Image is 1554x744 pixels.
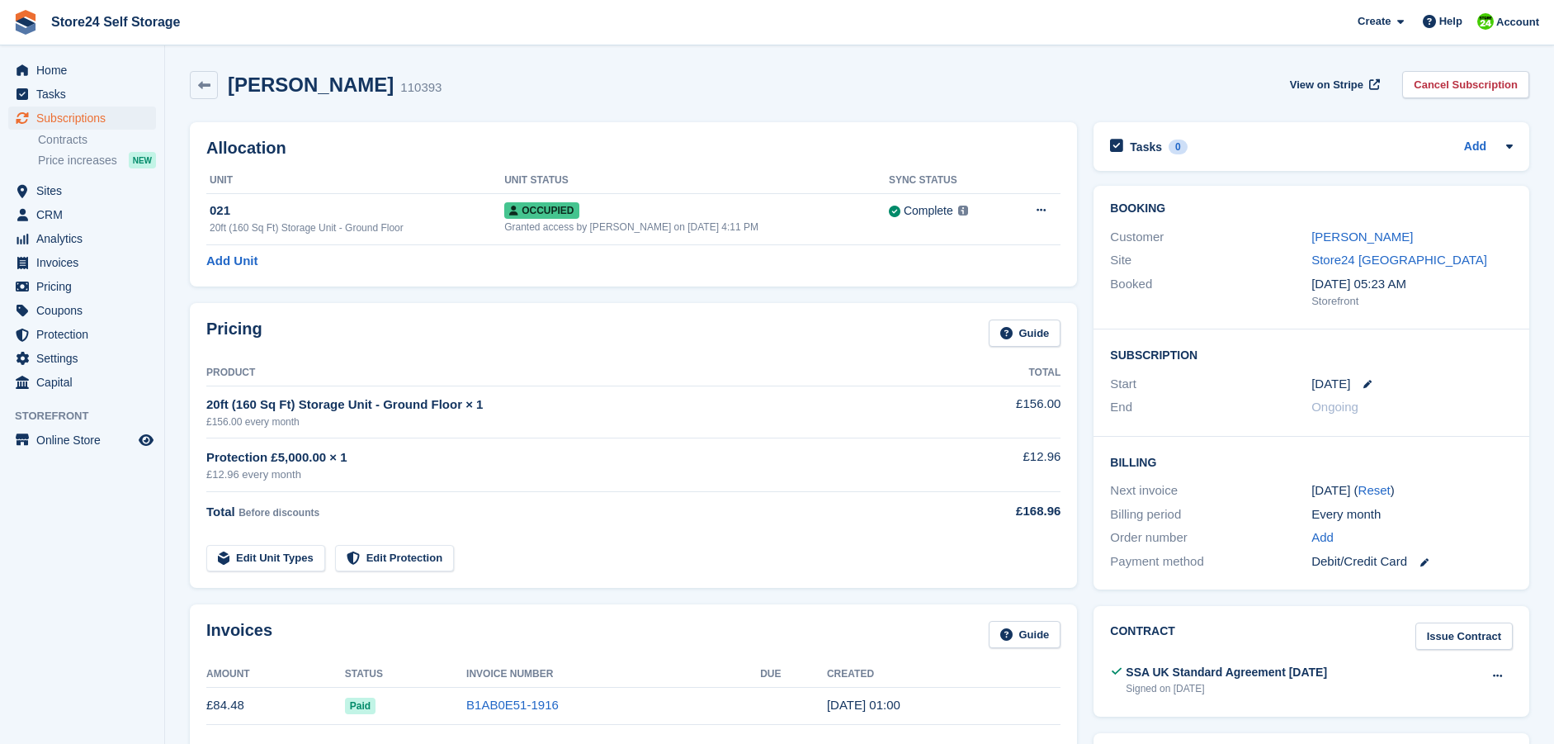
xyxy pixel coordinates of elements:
th: Due [760,661,827,688]
div: £12.96 every month [206,467,942,483]
div: Protection £5,000.00 × 1 [206,448,942,467]
span: Coupons [36,299,135,322]
time: 2025-09-30 00:00:08 UTC [827,698,900,712]
div: NEW [129,152,156,168]
a: menu [8,371,156,394]
th: Product [206,360,942,386]
span: Pricing [36,275,135,298]
a: Contracts [38,132,156,148]
a: Price increases NEW [38,151,156,169]
img: Robert Sears [1477,13,1494,30]
div: Signed on [DATE] [1126,681,1327,696]
img: icon-info-grey-7440780725fd019a000dd9b08b2336e03edf1995a4989e88bcd33f0948082b44.svg [958,206,968,216]
span: Paid [345,698,376,714]
img: stora-icon-8386f47178a22dfd0bd8f6a31ec36ba5ce8667c1dd55bd0f319d3a0aa187defe.svg [13,10,38,35]
a: menu [8,429,156,452]
th: Invoice Number [466,661,760,688]
span: Account [1496,14,1539,31]
div: 021 [210,201,504,220]
a: B1AB0E51-1916 [466,698,559,712]
a: menu [8,347,156,370]
a: Reset [1358,483,1391,497]
a: Add [1464,138,1486,157]
div: Storefront [1311,293,1513,310]
div: Payment method [1110,552,1311,571]
h2: Subscription [1110,346,1513,363]
span: Home [36,59,135,82]
a: Guide [989,621,1061,648]
div: Start [1110,375,1311,394]
span: CRM [36,203,135,226]
a: menu [8,275,156,298]
span: Tasks [36,83,135,106]
span: Invoices [36,251,135,274]
div: Booked [1110,275,1311,310]
span: View on Stripe [1290,77,1363,93]
span: Occupied [504,202,579,219]
span: Capital [36,371,135,394]
span: Help [1439,13,1462,30]
th: Status [345,661,466,688]
time: 2025-09-30 00:00:00 UTC [1311,375,1350,394]
span: Protection [36,323,135,346]
div: 20ft (160 Sq Ft) Storage Unit - Ground Floor × 1 [206,396,942,415]
a: [PERSON_NAME] [1311,230,1413,244]
div: [DATE] ( ) [1311,481,1513,500]
div: Order number [1110,528,1311,547]
span: Analytics [36,227,135,250]
h2: Tasks [1130,140,1162,154]
th: Unit [206,168,504,194]
th: Total [942,360,1060,386]
span: Settings [36,347,135,370]
td: £156.00 [942,386,1060,438]
div: Complete [904,202,953,220]
a: Store24 Self Storage [45,8,187,36]
td: £12.96 [942,438,1060,492]
div: Every month [1311,505,1513,524]
div: £168.96 [942,502,1060,521]
div: 20ft (160 Sq Ft) Storage Unit - Ground Floor [210,220,504,235]
h2: [PERSON_NAME] [228,73,394,96]
span: Before discounts [239,507,319,519]
th: Created [827,661,1060,688]
a: Cancel Subscription [1402,71,1529,98]
h2: Pricing [206,320,262,347]
div: Billing period [1110,505,1311,524]
a: Add Unit [206,252,257,271]
h2: Billing [1110,453,1513,470]
div: [DATE] 05:23 AM [1311,275,1513,294]
a: menu [8,323,156,346]
a: menu [8,299,156,322]
h2: Invoices [206,621,272,648]
span: Online Store [36,429,135,452]
div: Debit/Credit Card [1311,552,1513,571]
a: menu [8,107,156,130]
span: Create [1358,13,1391,30]
div: Next invoice [1110,481,1311,500]
a: Add [1311,528,1334,547]
h2: Allocation [206,139,1060,158]
div: End [1110,398,1311,417]
a: Guide [989,320,1061,347]
a: menu [8,227,156,250]
a: View on Stripe [1283,71,1383,98]
th: Unit Status [504,168,889,194]
div: SSA UK Standard Agreement [DATE] [1126,664,1327,681]
th: Sync Status [889,168,1008,194]
span: Ongoing [1311,400,1358,414]
a: menu [8,251,156,274]
span: Storefront [15,408,164,424]
a: menu [8,179,156,202]
span: Total [206,505,235,519]
span: Sites [36,179,135,202]
a: Edit Protection [335,545,454,572]
span: Price increases [38,153,117,168]
span: Subscriptions [36,107,135,130]
div: 0 [1169,140,1188,154]
div: Site [1110,251,1311,270]
h2: Booking [1110,202,1513,216]
a: Edit Unit Types [206,545,325,572]
a: menu [8,59,156,82]
td: £84.48 [206,687,345,724]
a: Preview store [136,430,156,450]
